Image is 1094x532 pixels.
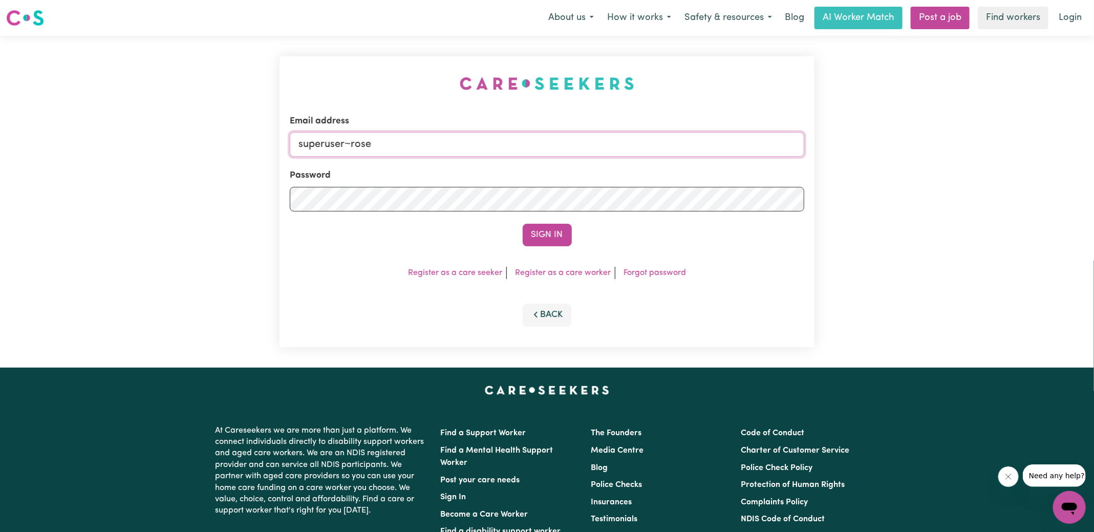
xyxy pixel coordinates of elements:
iframe: Button to launch messaging window [1053,491,1086,524]
a: Complaints Policy [741,498,808,506]
p: At Careseekers we are more than just a platform. We connect individuals directly to disability su... [216,421,428,521]
button: Sign In [523,224,572,246]
a: Code of Conduct [741,429,804,437]
button: About us [542,7,600,29]
input: Email address [290,132,804,157]
button: Back [523,304,572,326]
img: Careseekers logo [6,9,44,27]
a: Police Check Policy [741,464,812,472]
a: The Founders [591,429,641,437]
a: Careseekers logo [6,6,44,30]
a: Testimonials [591,515,637,523]
a: Blog [779,7,810,29]
iframe: Message from company [1023,464,1086,487]
label: Email address [290,115,349,128]
a: Register as a care seeker [408,269,502,277]
a: Police Checks [591,481,642,489]
a: Login [1053,7,1088,29]
a: Register as a care worker [515,269,611,277]
a: Media Centre [591,446,643,455]
button: Safety & resources [678,7,779,29]
button: How it works [600,7,678,29]
iframe: Close message [998,466,1019,487]
a: Protection of Human Rights [741,481,845,489]
a: AI Worker Match [814,7,903,29]
a: Forgot password [624,269,686,277]
a: Blog [591,464,608,472]
a: Become a Care Worker [441,510,528,519]
a: Find workers [978,7,1048,29]
label: Password [290,169,331,182]
a: Find a Mental Health Support Worker [441,446,553,467]
a: Sign In [441,493,466,501]
a: Post your care needs [441,476,520,484]
a: Careseekers home page [485,386,609,394]
a: NDIS Code of Conduct [741,515,825,523]
a: Find a Support Worker [441,429,526,437]
a: Post a job [911,7,970,29]
a: Insurances [591,498,632,506]
a: Charter of Customer Service [741,446,849,455]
